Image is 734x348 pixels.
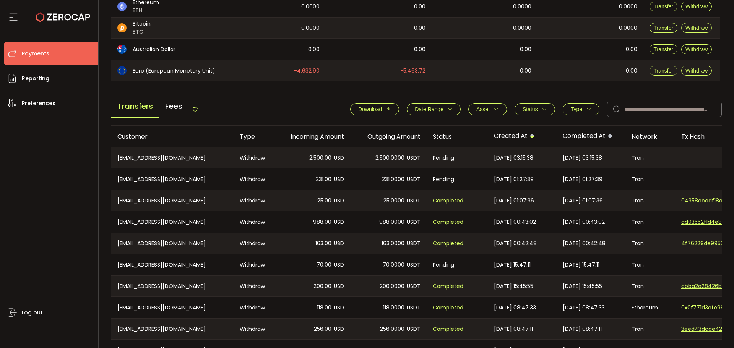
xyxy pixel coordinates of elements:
[111,190,234,211] div: [EMAIL_ADDRESS][DOMAIN_NAME]
[433,175,454,184] span: Pending
[563,154,602,162] span: [DATE] 03:15:38
[625,147,675,168] div: Tron
[494,154,533,162] span: [DATE] 03:15:38
[625,254,675,275] div: Tron
[415,106,443,112] span: Date Range
[654,68,674,74] span: Transfer
[111,211,234,233] div: [EMAIL_ADDRESS][DOMAIN_NAME]
[133,6,159,15] span: ETH
[334,303,344,312] span: USD
[494,325,533,333] span: [DATE] 08:47:11
[301,2,320,11] span: 0.0000
[625,319,675,339] div: Tron
[625,211,675,233] div: Tron
[117,66,127,75] img: eur_portfolio.svg
[22,98,55,109] span: Preferences
[494,175,534,184] span: [DATE] 01:27:39
[382,239,404,248] span: 163.0000
[234,168,274,190] div: Withdraw
[654,3,674,10] span: Transfer
[314,325,331,333] span: 256.00
[400,66,425,75] span: -5,463.72
[563,261,599,269] span: [DATE] 15:47:11
[557,130,625,143] div: Completed At
[334,196,344,205] span: USD
[407,103,461,115] button: Date Range
[685,25,708,31] span: Withdraw
[563,239,606,248] span: [DATE] 00:42:48
[476,106,490,112] span: Asset
[117,2,127,11] img: eth_portfolio.svg
[380,282,404,291] span: 200.0000
[563,303,605,312] span: [DATE] 08:47:33
[650,44,678,54] button: Transfer
[334,175,344,184] span: USD
[294,66,320,75] span: -4,632.90
[433,325,463,333] span: Completed
[520,45,531,54] span: 0.00
[407,303,421,312] span: USDT
[433,239,463,248] span: Completed
[433,154,454,162] span: Pending
[488,130,557,143] div: Created At
[407,261,421,269] span: USDT
[407,282,421,291] span: USDT
[309,154,331,162] span: 2,500.00
[350,103,399,115] button: Download
[313,218,331,227] span: 988.00
[571,106,582,112] span: Type
[513,24,531,32] span: 0.0000
[111,96,159,118] span: Transfers
[681,66,712,76] button: Withdraw
[696,311,734,348] iframe: Chat Widget
[313,282,331,291] span: 200.00
[334,154,344,162] span: USD
[523,106,538,112] span: Status
[117,23,127,32] img: btc_portfolio.svg
[117,45,127,54] img: aud_portfolio.svg
[407,196,421,205] span: USDT
[494,261,531,269] span: [DATE] 15:47:11
[433,218,463,227] span: Completed
[383,261,404,269] span: 70.0000
[685,46,708,52] span: Withdraw
[111,233,234,254] div: [EMAIL_ADDRESS][DOMAIN_NAME]
[234,147,274,168] div: Withdraw
[133,28,151,36] span: BTC
[414,45,425,54] span: 0.00
[626,45,637,54] span: 0.00
[274,132,350,141] div: Incoming Amount
[111,168,234,190] div: [EMAIL_ADDRESS][DOMAIN_NAME]
[22,73,49,84] span: Reporting
[427,132,488,141] div: Status
[317,196,331,205] span: 25.00
[494,196,534,205] span: [DATE] 01:07:36
[316,175,331,184] span: 231.00
[619,2,637,11] span: 0.0000
[234,233,274,254] div: Withdraw
[407,325,421,333] span: USDT
[234,297,274,318] div: Withdraw
[494,218,536,227] span: [DATE] 00:43:02
[334,239,344,248] span: USD
[375,154,404,162] span: 2,500.0000
[382,175,404,184] span: 231.0000
[414,24,425,32] span: 0.00
[334,325,344,333] span: USD
[563,103,599,115] button: Type
[433,196,463,205] span: Completed
[650,23,678,33] button: Transfer
[334,218,344,227] span: USD
[133,20,151,28] span: Bitcoin
[625,168,675,190] div: Tron
[685,68,708,74] span: Withdraw
[234,319,274,339] div: Withdraw
[520,66,531,75] span: 0.00
[650,66,678,76] button: Transfer
[681,44,712,54] button: Withdraw
[133,45,175,53] span: Australian Dollar
[234,276,274,296] div: Withdraw
[625,132,675,141] div: Network
[308,45,320,54] span: 0.00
